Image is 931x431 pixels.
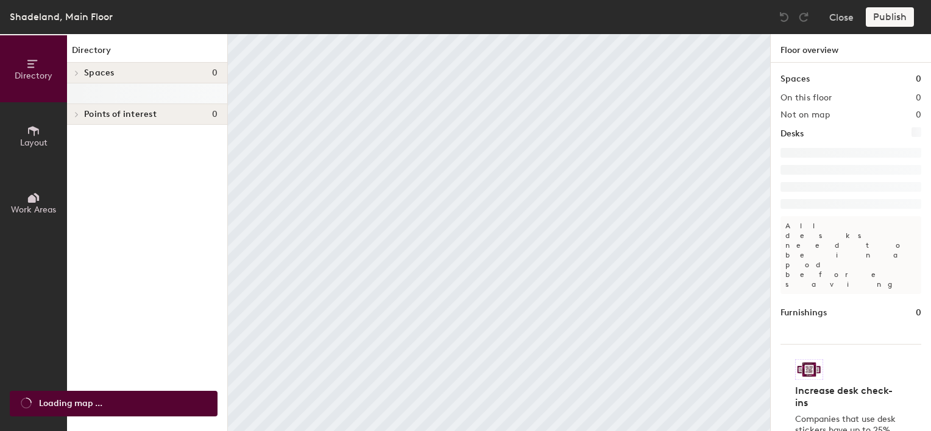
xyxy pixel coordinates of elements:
span: Spaces [84,68,115,78]
span: Directory [15,71,52,81]
p: All desks need to be in a pod before saving [781,216,921,294]
span: Loading map ... [39,397,102,410]
h1: Furnishings [781,306,827,320]
img: Redo [798,11,810,23]
h1: 0 [916,306,921,320]
span: 0 [212,68,218,78]
h1: Spaces [781,72,810,86]
h1: 0 [916,72,921,86]
div: Shadeland, Main Floor [10,9,113,24]
h2: On this floor [781,93,832,103]
h1: Directory [67,44,227,63]
span: Points of interest [84,110,157,119]
h1: Desks [781,127,804,141]
h1: Floor overview [771,34,931,63]
img: Sticker logo [795,359,823,380]
h2: Not on map [781,110,830,120]
canvas: Map [228,34,770,431]
img: Undo [778,11,790,23]
span: 0 [212,110,218,119]
button: Close [829,7,854,27]
span: Work Areas [11,205,56,215]
h2: 0 [916,110,921,120]
h2: 0 [916,93,921,103]
span: Layout [20,138,48,148]
h4: Increase desk check-ins [795,385,899,409]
